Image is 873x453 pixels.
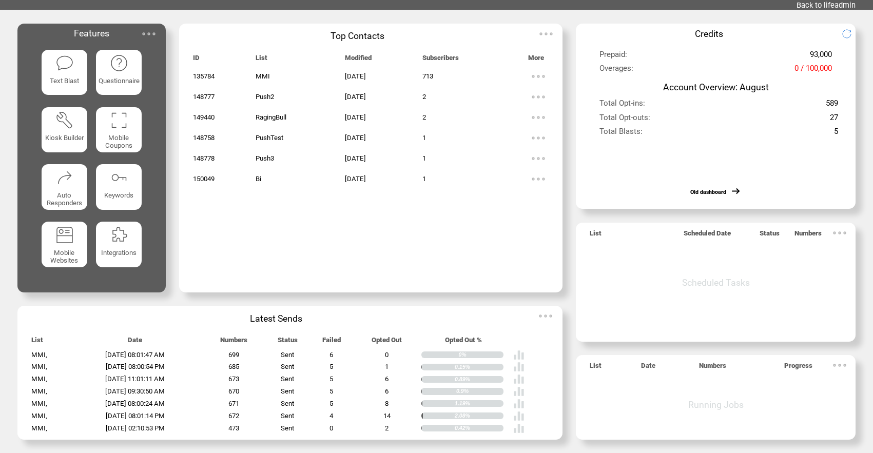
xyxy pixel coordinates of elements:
img: questionnaire.svg [110,54,128,72]
span: 2 [422,113,426,121]
span: Sent [281,424,294,432]
span: Sent [281,363,294,370]
img: auto-responders.svg [55,168,74,187]
span: 5 [834,127,838,141]
span: 671 [228,400,239,407]
img: poll%20-%20white.svg [513,361,525,372]
a: Old dashboard [690,189,726,195]
span: Features [74,28,109,38]
div: 0.89% [455,376,503,383]
span: 2 [385,424,389,432]
span: 5 [329,400,333,407]
span: 1 [422,134,426,142]
img: poll%20-%20white.svg [513,373,525,385]
span: RagingBull [256,113,286,121]
span: 6 [329,351,333,359]
span: [DATE] [345,175,366,183]
span: Keywords [104,191,133,199]
span: 670 [228,387,239,395]
img: ellypsis.svg [528,107,549,128]
span: Mobile Websites [50,249,78,264]
a: Mobile Coupons [96,107,141,155]
img: ellypsis.svg [139,24,159,44]
span: [DATE] [345,113,366,121]
span: Numbers [699,362,726,375]
img: keywords.svg [110,168,128,187]
a: Auto Responders [42,164,87,212]
span: [DATE] 11:01:11 AM [105,375,165,383]
img: poll%20-%20white.svg [513,398,525,409]
span: 6 [385,375,389,383]
span: Push3 [256,154,274,162]
span: 14 [383,412,391,420]
span: Top Contacts [331,31,384,41]
img: ellypsis.svg [536,24,556,44]
img: poll%20-%20white.svg [513,386,525,397]
span: Credits [695,29,723,39]
span: MMI, [31,424,47,432]
span: 673 [228,375,239,383]
img: poll%20-%20white.svg [513,423,525,434]
img: mobile-websites.svg [55,226,74,244]
span: 1 [385,363,389,370]
span: Total Opt-ins: [599,99,645,113]
a: Kiosk Builder [42,107,87,155]
img: ellypsis.svg [829,223,850,243]
span: Modified [345,54,372,67]
span: Total Opt-outs: [599,113,650,127]
span: [DATE] [345,72,366,80]
span: 6 [385,387,389,395]
span: Running Jobs [688,400,744,410]
div: 2.08% [455,412,503,419]
span: MMI, [31,351,47,359]
span: Sent [281,375,294,383]
a: Questionnaire [96,50,141,98]
span: Latest Sends [250,313,302,324]
a: Back to lifeadmin [797,1,856,10]
span: Prepaid: [599,50,627,64]
span: 149440 [193,113,215,121]
span: [DATE] [345,134,366,142]
a: Integrations [96,222,141,270]
span: 148758 [193,134,215,142]
div: 0.9% [456,388,503,395]
span: 5 [329,363,333,370]
span: 2 [422,93,426,101]
div: 0% [458,351,503,358]
span: [DATE] 08:00:24 AM [105,400,165,407]
img: ellypsis.svg [528,66,549,87]
span: Subscribers [422,54,459,67]
img: text-blast.svg [55,54,74,72]
span: Scheduled Date [684,229,731,242]
span: [DATE] 09:30:50 AM [105,387,165,395]
span: ID [193,54,200,67]
span: 5 [329,375,333,383]
span: 0 [385,351,389,359]
span: Numbers [220,336,247,349]
span: 27 [830,113,838,127]
span: 1 [422,154,426,162]
span: Text Blast [50,77,79,85]
span: 1 [422,175,426,183]
span: 150049 [193,175,215,183]
span: [DATE] 08:00:54 PM [106,363,165,370]
span: 713 [422,72,433,80]
span: Overages: [599,64,633,78]
span: 8 [385,400,389,407]
span: Opted Out [372,336,402,349]
span: Failed [322,336,341,349]
span: MMI [256,72,270,80]
span: MMI, [31,363,47,370]
span: Account Overview: August [663,82,769,92]
span: 5 [329,387,333,395]
div: 0.15% [455,364,503,370]
div: 1.19% [455,400,503,407]
span: Opted Out % [445,336,482,349]
span: 4 [329,412,333,420]
img: coupons.svg [110,111,128,129]
span: 589 [826,99,838,113]
span: More [528,54,544,67]
a: Keywords [96,164,141,212]
span: MMI, [31,400,47,407]
span: 93,000 [810,50,832,64]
